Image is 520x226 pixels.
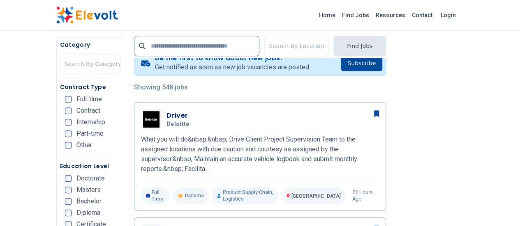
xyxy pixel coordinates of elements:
input: Other [65,142,72,148]
h4: Be the first to know about new jobs. [155,54,310,62]
p: Full Time [141,187,170,204]
input: Full-time [65,96,72,103]
span: Doctorate [76,175,105,182]
a: DeloitteDriverDeloitteWhat you will do&nbsp;&nbsp; Drive Client Project Supervision Team to the a... [141,109,379,204]
span: Diploma [76,210,100,216]
a: Login [436,7,461,23]
a: Resources [372,9,409,22]
button: Find Jobs [333,36,386,56]
iframe: Chat Widget [479,187,520,226]
a: Find Jobs [339,9,372,22]
p: Showing 548 jobs [134,82,386,92]
img: Deloitte [143,111,159,128]
span: Full-time [76,96,102,103]
span: Part-time [76,130,104,137]
img: Elevolt [56,7,118,24]
h5: Category [60,41,120,49]
a: Contact [409,9,436,22]
span: Contract [76,107,100,114]
h5: Education Level [60,162,120,170]
input: Doctorate [65,175,72,182]
input: Contract [65,107,72,114]
input: Part-time [65,130,72,137]
span: Masters [76,187,101,193]
h5: Contract Type [60,83,120,91]
button: Subscribe [341,55,382,71]
span: Deloitte [166,121,190,128]
span: Diploma [185,192,204,199]
span: Other [76,142,92,148]
h3: Driver [166,111,193,121]
p: Product Supply Chain, Logistics [212,187,278,204]
input: Diploma [65,210,72,216]
p: What you will do&nbsp;&nbsp; Drive Client Project Supervision Team to the assigned locations with... [141,135,379,174]
span: Internship [76,119,105,126]
span: Bachelor [76,198,102,205]
a: Home [316,9,339,22]
p: Get notified as soon as new job vacancies are posted. [155,62,310,72]
input: Bachelor [65,198,72,205]
p: 22 hours ago [352,189,379,202]
input: Masters [65,187,72,193]
input: Internship [65,119,72,126]
span: [GEOGRAPHIC_DATA] [291,193,341,199]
